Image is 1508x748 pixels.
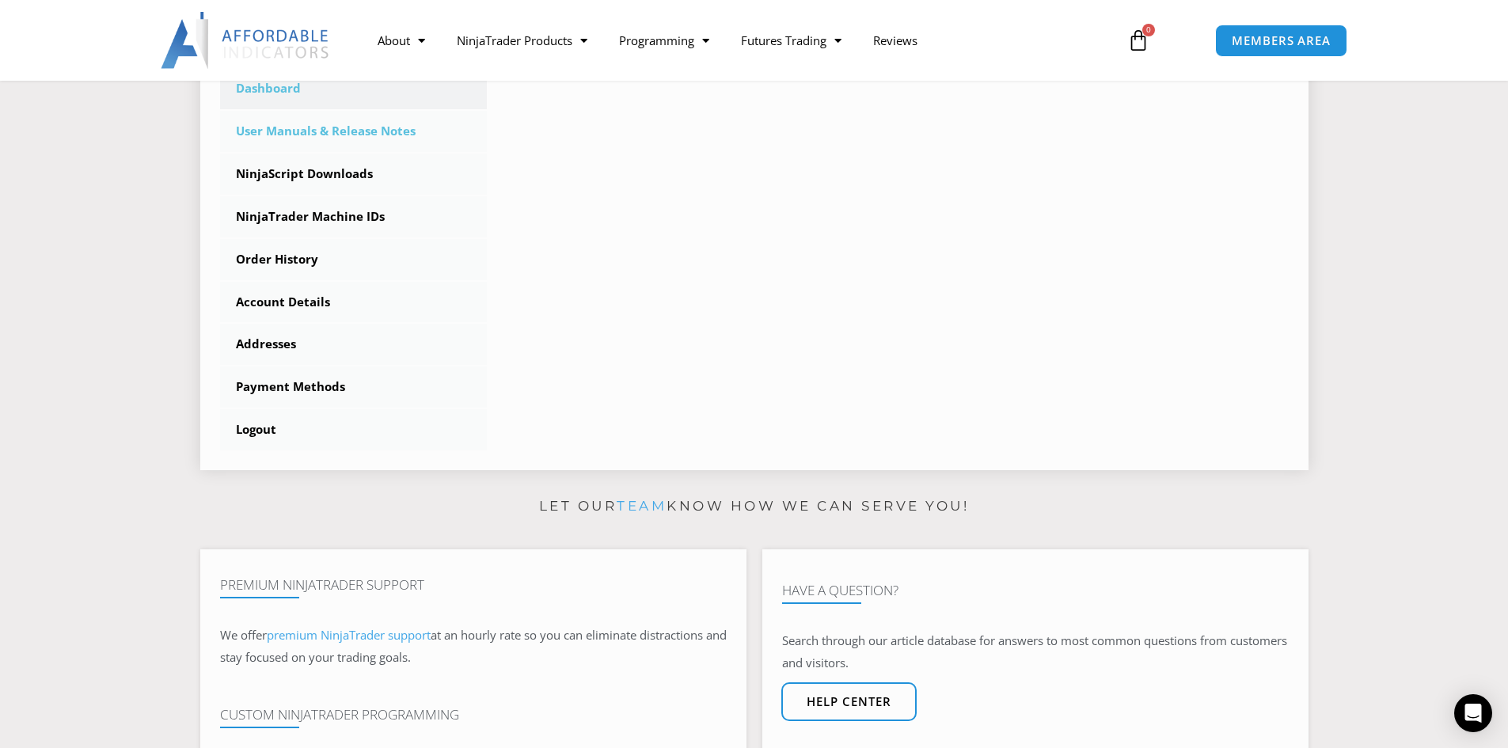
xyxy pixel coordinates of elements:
[1454,694,1492,732] div: Open Intercom Messenger
[617,498,667,514] a: team
[220,111,488,152] a: User Manuals & Release Notes
[781,682,917,721] a: Help center
[267,627,431,643] a: premium NinjaTrader support
[782,583,1289,598] h4: Have A Question?
[362,22,1109,59] nav: Menu
[220,366,488,408] a: Payment Methods
[220,68,488,109] a: Dashboard
[1103,17,1173,63] a: 0
[220,627,727,665] span: at an hourly rate so you can eliminate distractions and stay focused on your trading goals.
[782,630,1289,674] p: Search through our article database for answers to most common questions from customers and visit...
[441,22,603,59] a: NinjaTrader Products
[1142,24,1155,36] span: 0
[603,22,725,59] a: Programming
[220,707,727,723] h4: Custom NinjaTrader Programming
[220,409,488,450] a: Logout
[220,282,488,323] a: Account Details
[220,239,488,280] a: Order History
[1232,35,1331,47] span: MEMBERS AREA
[220,324,488,365] a: Addresses
[220,627,267,643] span: We offer
[161,12,331,69] img: LogoAI | Affordable Indicators – NinjaTrader
[807,696,891,708] span: Help center
[220,68,488,450] nav: Account pages
[220,577,727,593] h4: Premium NinjaTrader Support
[725,22,857,59] a: Futures Trading
[200,494,1309,519] p: Let our know how we can serve you!
[220,196,488,237] a: NinjaTrader Machine IDs
[362,22,441,59] a: About
[1215,25,1347,57] a: MEMBERS AREA
[857,22,933,59] a: Reviews
[220,154,488,195] a: NinjaScript Downloads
